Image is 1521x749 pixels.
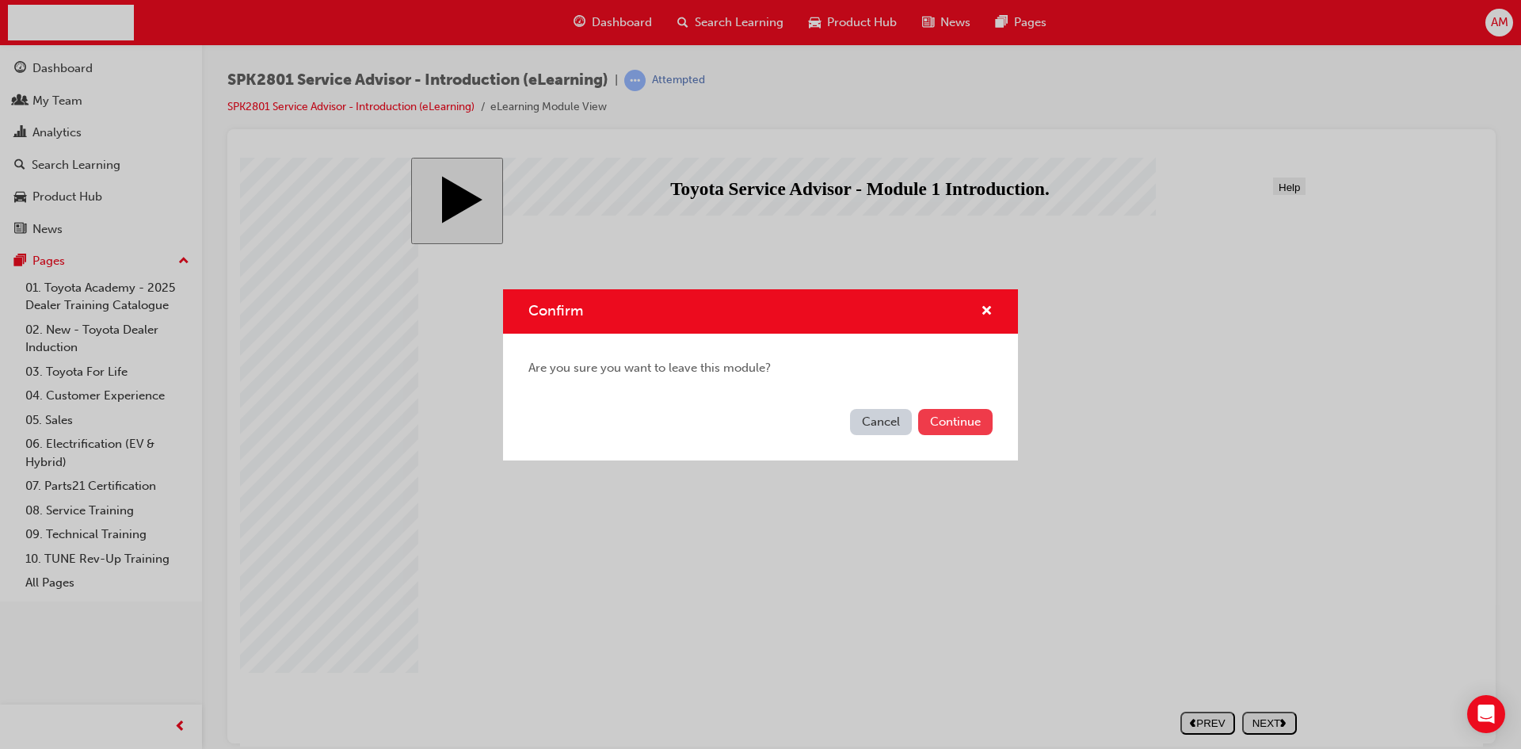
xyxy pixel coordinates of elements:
button: Cancel [850,409,912,435]
div: Confirm [503,289,1018,460]
button: Continue [918,409,993,435]
span: cross-icon [981,305,993,319]
div: Open Intercom Messenger [1467,695,1505,733]
div: Are you sure you want to leave this module? [503,334,1018,403]
button: cross-icon [981,302,993,322]
span: Confirm [528,302,583,319]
